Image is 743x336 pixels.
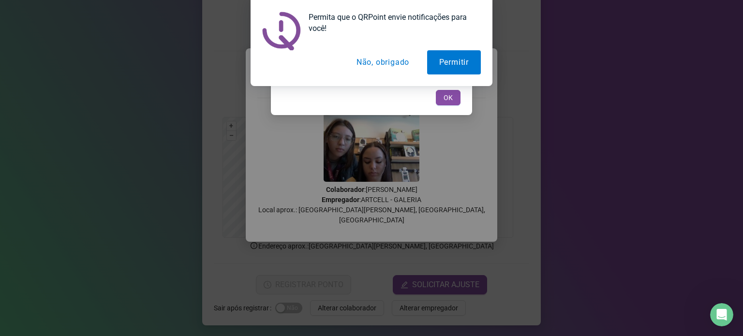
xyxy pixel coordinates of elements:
img: notification icon [262,12,301,50]
iframe: Intercom live chat [710,303,733,326]
button: Permitir [427,50,481,74]
button: OK [436,90,461,105]
span: OK [444,92,453,103]
button: Não, obrigado [344,50,421,74]
div: Permita que o QRPoint envie notificações para você! [301,12,481,34]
